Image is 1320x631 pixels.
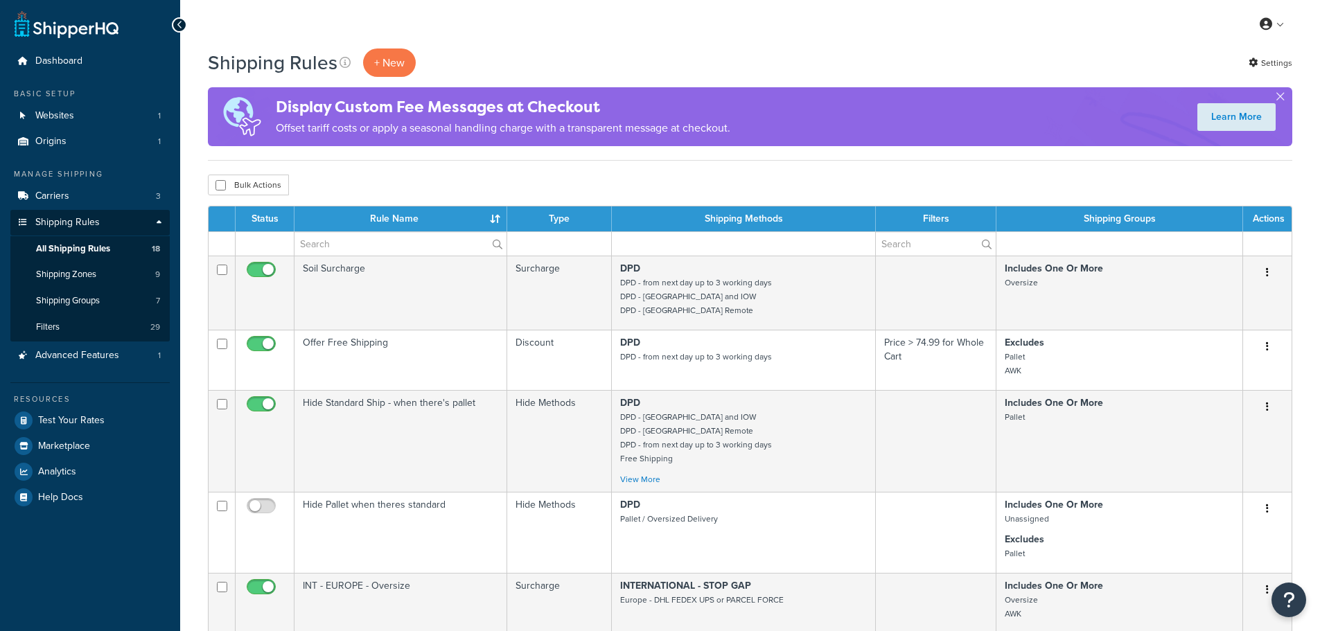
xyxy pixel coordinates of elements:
[1271,583,1306,617] button: Open Resource Center
[10,184,170,209] a: Carriers 3
[152,243,160,255] span: 18
[10,288,170,314] a: Shipping Groups 7
[10,434,170,459] a: Marketplace
[620,335,640,350] strong: DPD
[620,350,772,363] small: DPD - from next day up to 3 working days
[620,261,640,276] strong: DPD
[10,343,170,368] a: Advanced Features 1
[10,103,170,129] a: Websites 1
[620,594,784,606] small: Europe - DHL FEDEX UPS or PARCEL FORCE
[208,87,276,146] img: duties-banner-06bc72dcb5fe05cb3f9472aba00be2ae8eb53ab6f0d8bb03d382ba314ac3c341.png
[156,295,160,307] span: 7
[10,262,170,287] a: Shipping Zones 9
[10,184,170,209] li: Carriers
[38,492,83,504] span: Help Docs
[15,10,118,38] a: ShipperHQ Home
[155,269,160,281] span: 9
[294,206,507,231] th: Rule Name : activate to sort column ascending
[156,190,161,202] span: 3
[294,390,507,492] td: Hide Standard Ship - when there's pallet
[363,48,416,77] p: + New
[1005,261,1103,276] strong: Includes One Or More
[10,485,170,510] a: Help Docs
[507,492,612,573] td: Hide Methods
[36,269,96,281] span: Shipping Zones
[876,232,996,256] input: Search
[294,492,507,573] td: Hide Pallet when theres standard
[876,330,996,390] td: Price > 74.99 for Whole Cart
[10,459,170,484] a: Analytics
[1249,53,1292,73] a: Settings
[612,206,876,231] th: Shipping Methods
[620,411,772,465] small: DPD - [GEOGRAPHIC_DATA] and IOW DPD - [GEOGRAPHIC_DATA] Remote DPD - from next day up to 3 workin...
[507,256,612,330] td: Surcharge
[1243,206,1292,231] th: Actions
[36,295,100,307] span: Shipping Groups
[507,206,612,231] th: Type
[158,110,161,122] span: 1
[10,343,170,368] li: Advanced Features
[10,210,170,235] a: Shipping Rules
[10,314,170,340] li: Filters
[208,49,337,76] h1: Shipping Rules
[35,217,100,229] span: Shipping Rules
[10,48,170,74] a: Dashboard
[10,393,170,405] div: Resources
[1005,547,1025,560] small: Pallet
[208,175,289,195] button: Bulk Actions
[294,232,507,256] input: Search
[10,88,170,100] div: Basic Setup
[158,136,161,148] span: 1
[294,256,507,330] td: Soil Surcharge
[1005,578,1103,593] strong: Includes One Or More
[1005,335,1044,350] strong: Excludes
[1005,276,1038,289] small: Oversize
[1005,594,1038,620] small: Oversize AWK
[1005,513,1049,525] small: Unassigned
[1005,497,1103,512] strong: Includes One Or More
[10,288,170,314] li: Shipping Groups
[35,350,119,362] span: Advanced Features
[620,513,718,525] small: Pallet / Oversized Delivery
[36,243,110,255] span: All Shipping Rules
[10,408,170,433] a: Test Your Rates
[10,210,170,341] li: Shipping Rules
[10,103,170,129] li: Websites
[507,330,612,390] td: Discount
[236,206,294,231] th: Status
[38,415,105,427] span: Test Your Rates
[1005,350,1025,377] small: Pallet AWK
[35,110,74,122] span: Websites
[1005,532,1044,546] strong: Excludes
[10,129,170,154] a: Origins 1
[876,206,996,231] th: Filters
[10,236,170,262] a: All Shipping Rules 18
[38,441,90,452] span: Marketplace
[1005,411,1025,423] small: Pallet
[276,96,730,118] h4: Display Custom Fee Messages at Checkout
[10,236,170,262] li: All Shipping Rules
[620,497,640,512] strong: DPD
[294,330,507,390] td: Offer Free Shipping
[158,350,161,362] span: 1
[35,55,82,67] span: Dashboard
[36,321,60,333] span: Filters
[620,473,660,486] a: View More
[35,136,67,148] span: Origins
[10,314,170,340] a: Filters 29
[620,276,772,317] small: DPD - from next day up to 3 working days DPD - [GEOGRAPHIC_DATA] and IOW DPD - [GEOGRAPHIC_DATA] ...
[620,578,751,593] strong: INTERNATIONAL - STOP GAP
[1197,103,1276,131] a: Learn More
[35,190,69,202] span: Carriers
[10,129,170,154] li: Origins
[10,168,170,180] div: Manage Shipping
[10,262,170,287] li: Shipping Zones
[38,466,76,478] span: Analytics
[507,390,612,492] td: Hide Methods
[276,118,730,138] p: Offset tariff costs or apply a seasonal handling charge with a transparent message at checkout.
